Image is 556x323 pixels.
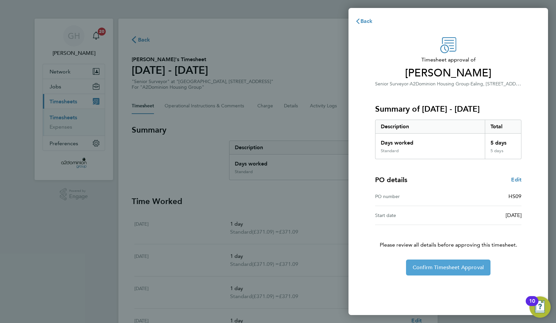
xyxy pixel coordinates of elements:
[511,176,521,184] a: Edit
[381,148,399,154] div: Standard
[406,260,490,275] button: Confirm Timesheet Approval
[471,80,528,87] span: Ealing, [STREET_ADDRESS]
[375,134,485,148] div: Days worked
[375,66,521,80] span: [PERSON_NAME]
[508,193,521,199] span: HS09
[469,81,471,87] span: ·
[410,81,469,87] span: A2Dominion Housing Group
[367,225,529,249] p: Please review all details before approving this timesheet.
[448,211,521,219] div: [DATE]
[485,120,521,133] div: Total
[360,18,373,24] span: Back
[375,81,408,87] span: Senior Surveyor
[529,296,551,318] button: Open Resource Center, 10 new notifications
[375,120,521,159] div: Summary of 18 - 24 Aug 2025
[375,211,448,219] div: Start date
[375,120,485,133] div: Description
[529,301,535,310] div: 10
[511,176,521,183] span: Edit
[375,192,448,200] div: PO number
[375,175,407,184] h4: PO details
[375,56,521,64] span: Timesheet approval of
[485,134,521,148] div: 5 days
[413,264,484,271] span: Confirm Timesheet Approval
[485,148,521,159] div: 5 days
[408,81,410,87] span: ·
[375,104,521,114] h3: Summary of [DATE] - [DATE]
[348,15,379,28] button: Back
